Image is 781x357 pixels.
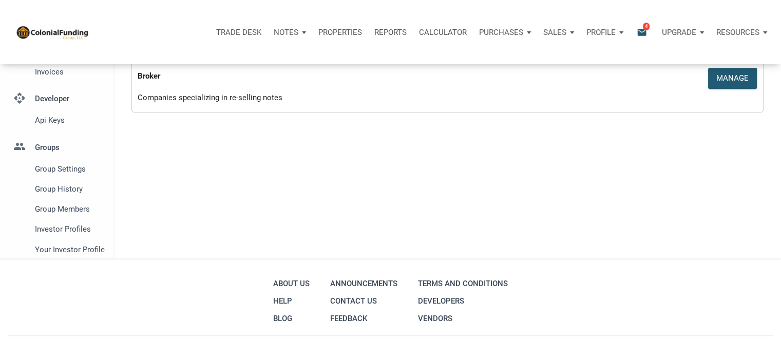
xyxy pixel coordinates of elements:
[629,17,656,48] button: email4
[419,28,467,37] p: Calculator
[210,17,268,48] button: Trade Desk
[35,114,102,126] span: Api keys
[415,275,510,292] a: Terms and conditions
[8,219,106,239] a: Investor Profiles
[271,310,312,327] a: Blog
[662,28,696,37] p: Upgrade
[271,275,312,292] a: About Us
[413,17,473,48] a: Calculator
[138,65,599,84] div: Broker
[415,310,510,327] a: Vendors
[710,17,773,48] button: Resources
[473,17,537,48] button: Purchases
[415,292,510,310] a: Developers
[716,28,759,37] p: Resources
[479,28,523,37] p: Purchases
[312,17,368,48] a: Properties
[580,17,630,48] button: Profile
[130,91,766,106] div: Companies specializing in re-selling notes
[8,179,106,199] a: Group History
[216,28,261,37] p: Trade Desk
[328,275,400,292] a: Announcements
[374,28,407,37] p: Reports
[274,28,298,37] p: Notes
[271,292,312,310] a: Help
[328,292,400,310] a: Contact Us
[35,163,102,175] span: Group Settings
[35,66,102,78] span: Invoices
[35,223,102,235] span: Investor Profiles
[35,243,102,256] span: Your Investor Profile
[328,310,400,327] a: Feedback
[8,62,106,82] a: Invoices
[368,17,413,48] button: Reports
[268,17,312,48] button: Notes
[537,17,580,48] button: Sales
[708,68,757,89] button: Manage
[318,28,362,37] p: Properties
[35,203,102,215] span: Group Members
[8,159,106,179] a: Group Settings
[35,183,102,195] span: Group History
[8,239,106,259] a: Your Investor Profile
[8,199,106,219] a: Group Members
[643,22,650,30] span: 4
[543,28,566,37] p: Sales
[636,26,648,38] i: email
[656,17,710,48] button: Upgrade
[15,25,89,40] img: NoteUnlimited
[716,72,749,84] div: Manage
[8,110,106,130] a: Api keys
[586,28,616,37] p: Profile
